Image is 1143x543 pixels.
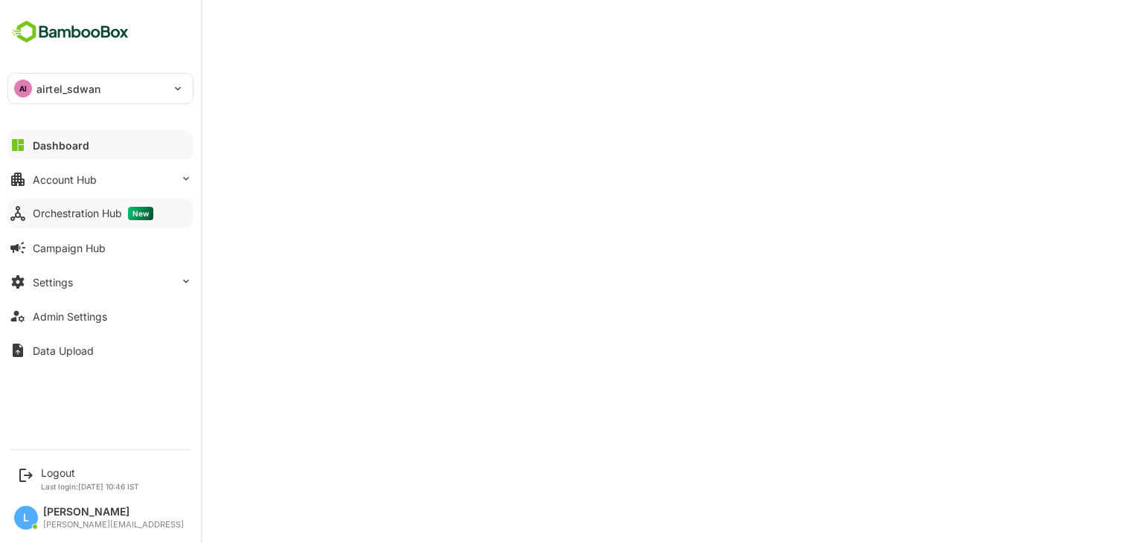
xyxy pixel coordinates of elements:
button: Admin Settings [7,301,193,331]
button: Settings [7,267,193,297]
button: Orchestration HubNew [7,199,193,228]
div: AIairtel_sdwan [8,74,193,103]
button: Data Upload [7,335,193,365]
div: [PERSON_NAME] [43,506,184,518]
div: Logout [41,466,139,479]
div: AI [14,80,32,97]
span: New [128,207,153,220]
button: Account Hub [7,164,193,194]
div: Account Hub [33,173,97,186]
div: Campaign Hub [33,242,106,254]
div: Orchestration Hub [33,207,153,220]
img: BambooboxFullLogoMark.5f36c76dfaba33ec1ec1367b70bb1252.svg [7,18,133,46]
div: Admin Settings [33,310,107,323]
div: Settings [33,276,73,289]
div: Data Upload [33,344,94,357]
button: Dashboard [7,130,193,160]
p: Last login: [DATE] 10:46 IST [41,482,139,491]
div: L [14,506,38,530]
div: [PERSON_NAME][EMAIL_ADDRESS] [43,520,184,530]
p: airtel_sdwan [36,81,101,97]
button: Campaign Hub [7,233,193,263]
div: Dashboard [33,139,89,152]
